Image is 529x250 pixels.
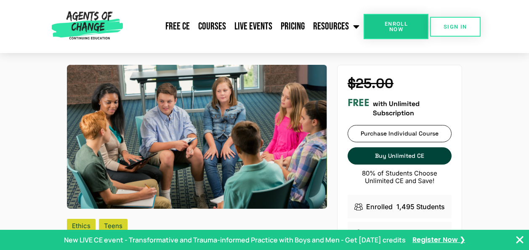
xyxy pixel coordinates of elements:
span: Enroll Now [377,21,415,32]
p: New LIVE CE event - Transformative and Trauma-informed Practice with Boys and Men - Get [DATE] cr... [64,235,406,245]
a: Live Events [230,16,276,37]
h4: $25.00 [348,75,452,91]
p: Enrolled [366,202,393,212]
a: SIGN IN [430,17,481,37]
a: Pricing [276,16,309,37]
div: Teens [99,219,128,233]
div: with Unlimited Subscription [348,97,452,118]
img: Ethical Considerations with Kids and Teens (3 Ethics CE Credit) [67,65,327,208]
a: Courses [194,16,230,37]
div: Ethics [67,219,96,233]
h3: FREE [348,97,370,109]
span: SIGN IN [444,24,467,29]
a: Enroll Now [364,14,428,39]
a: Purchase Individual Course [348,125,452,142]
p: Instructor [366,229,397,239]
a: Free CE [161,16,194,37]
p: 80% of Students Choose Unlimited CE and Save! [348,170,452,185]
span: Purchase Individual Course [361,130,439,137]
a: Buy Unlimited CE [348,147,452,165]
p: 1,495 Students [396,202,445,212]
p: [PERSON_NAME] [397,229,453,239]
button: Close Banner [515,235,525,245]
a: Resources [309,16,364,37]
nav: Menu [126,16,364,37]
span: Buy Unlimited CE [375,152,424,160]
a: Register Now ❯ [412,235,465,245]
